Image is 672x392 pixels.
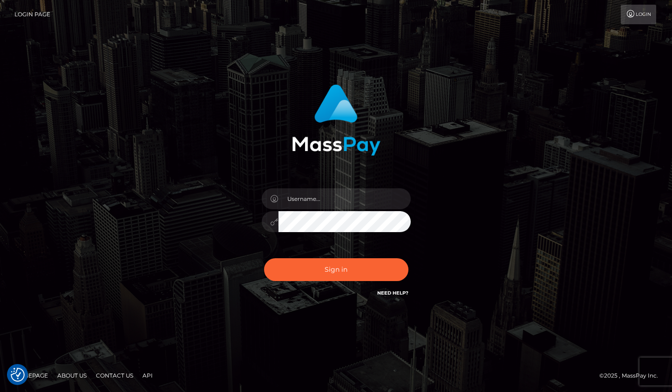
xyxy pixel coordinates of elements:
a: Homepage [10,368,52,383]
a: About Us [54,368,90,383]
a: API [139,368,156,383]
a: Login Page [14,5,50,24]
button: Sign in [264,258,408,281]
button: Consent Preferences [11,368,25,382]
div: © 2025 , MassPay Inc. [599,371,665,381]
img: MassPay Login [292,84,380,156]
a: Need Help? [377,290,408,296]
a: Login [621,5,656,24]
a: Contact Us [92,368,137,383]
input: Username... [278,188,411,209]
img: Revisit consent button [11,368,25,382]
